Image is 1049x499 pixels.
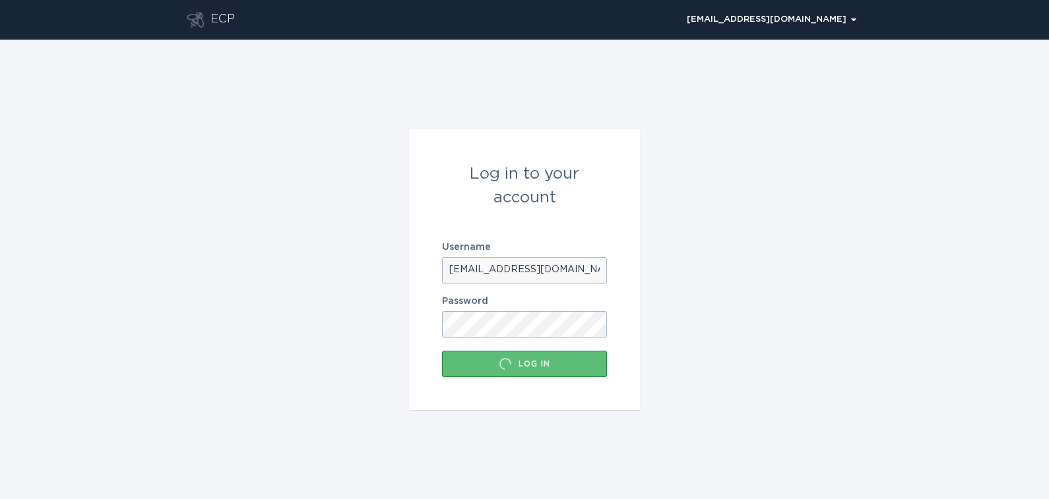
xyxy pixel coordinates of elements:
[499,357,512,370] div: Loading
[449,357,600,370] div: Log in
[210,12,235,28] div: ECP
[442,243,607,252] label: Username
[187,12,204,28] button: Go to dashboard
[681,10,862,30] div: Popover menu
[442,297,607,306] label: Password
[681,10,862,30] button: Open user account details
[687,16,856,24] div: [EMAIL_ADDRESS][DOMAIN_NAME]
[442,351,607,377] button: Log in
[442,162,607,210] div: Log in to your account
